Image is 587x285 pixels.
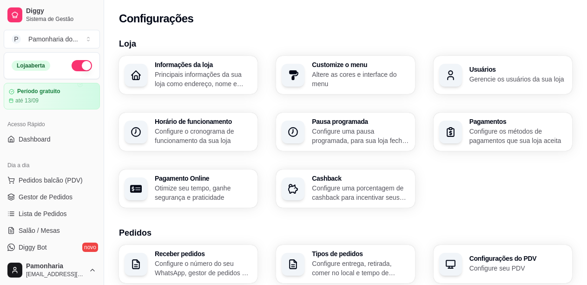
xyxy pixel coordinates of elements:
[19,135,51,144] span: Dashboard
[434,245,572,283] button: Configurações do PDVConfigure seu PDV
[276,56,415,94] button: Customize o menuAltere as cores e interface do menu
[312,251,409,257] h3: Tipos de pedidos
[4,117,100,132] div: Acesso Rápido
[119,170,257,208] button: Pagamento OnlineOtimize seu tempo, ganhe segurança e praticidade
[155,175,252,182] h3: Pagamento Online
[119,226,572,239] h3: Pedidos
[312,175,409,182] h3: Cashback
[19,176,83,185] span: Pedidos balcão (PDV)
[119,56,257,94] button: Informações da lojaPrincipais informações da sua loja como endereço, nome e mais
[4,240,100,255] a: Diggy Botnovo
[19,243,47,252] span: Diggy Bot
[4,206,100,221] a: Lista de Pedidos
[28,34,78,44] div: Pamonharia do ...
[469,118,567,125] h3: Pagamentos
[26,15,96,23] span: Sistema de Gestão
[17,88,60,95] article: Período gratuito
[4,4,100,26] a: DiggySistema de Gestão
[26,7,96,15] span: Diggy
[155,127,252,145] p: Configure o cronograma de funcionamento da sua loja
[4,259,100,281] button: Pamonharia[EMAIL_ADDRESS][DOMAIN_NAME]
[155,183,252,202] p: Otimize seu tempo, ganhe segurança e praticidade
[4,223,100,238] a: Salão / Mesas
[469,255,567,262] h3: Configurações do PDV
[312,183,409,202] p: Configure uma porcentagem de cashback para incentivar seus clientes a comprarem em sua loja
[312,70,409,88] p: Altere as cores e interface do menu
[4,190,100,204] a: Gestor de Pedidos
[155,118,252,125] h3: Horário de funcionamento
[155,251,252,257] h3: Receber pedidos
[276,170,415,208] button: CashbackConfigure uma porcentagem de cashback para incentivar seus clientes a comprarem em sua loja
[72,60,92,71] button: Alterar Status
[12,61,50,71] div: Loja aberta
[276,245,415,283] button: Tipos de pedidosConfigure entrega, retirada, comer no local e tempo de entrega e de retirada
[312,61,409,68] h3: Customize o menu
[119,113,257,151] button: Horário de funcionamentoConfigure o cronograma de funcionamento da sua loja
[4,158,100,173] div: Dia a dia
[26,271,85,278] span: [EMAIL_ADDRESS][DOMAIN_NAME]
[469,127,567,145] p: Configure os métodos de pagamentos que sua loja aceita
[469,66,567,73] h3: Usuários
[434,56,572,94] button: UsuáriosGerencie os usuários da sua loja
[155,61,252,68] h3: Informações da loja
[276,113,415,151] button: Pausa programadaConfigure uma pausa programada, para sua loja fechar em um período específico
[19,192,73,202] span: Gestor de Pedidos
[312,118,409,125] h3: Pausa programada
[469,264,567,273] p: Configure seu PDV
[155,70,252,88] p: Principais informações da sua loja como endereço, nome e mais
[312,259,409,278] p: Configure entrega, retirada, comer no local e tempo de entrega e de retirada
[119,11,193,26] h2: Configurações
[4,132,100,147] a: Dashboard
[12,34,21,44] span: P
[4,30,100,48] button: Select a team
[469,75,567,84] p: Gerencie os usuários da sua loja
[119,37,572,50] h3: Loja
[312,127,409,145] p: Configure uma pausa programada, para sua loja fechar em um período específico
[19,209,67,218] span: Lista de Pedidos
[4,83,100,109] a: Período gratuitoaté 13/09
[434,113,572,151] button: PagamentosConfigure os métodos de pagamentos que sua loja aceita
[4,173,100,188] button: Pedidos balcão (PDV)
[15,97,39,104] article: até 13/09
[119,245,257,283] button: Receber pedidosConfigure o número do seu WhatsApp, gestor de pedidos e outros
[19,226,60,235] span: Salão / Mesas
[26,262,85,271] span: Pamonharia
[155,259,252,278] p: Configure o número do seu WhatsApp, gestor de pedidos e outros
